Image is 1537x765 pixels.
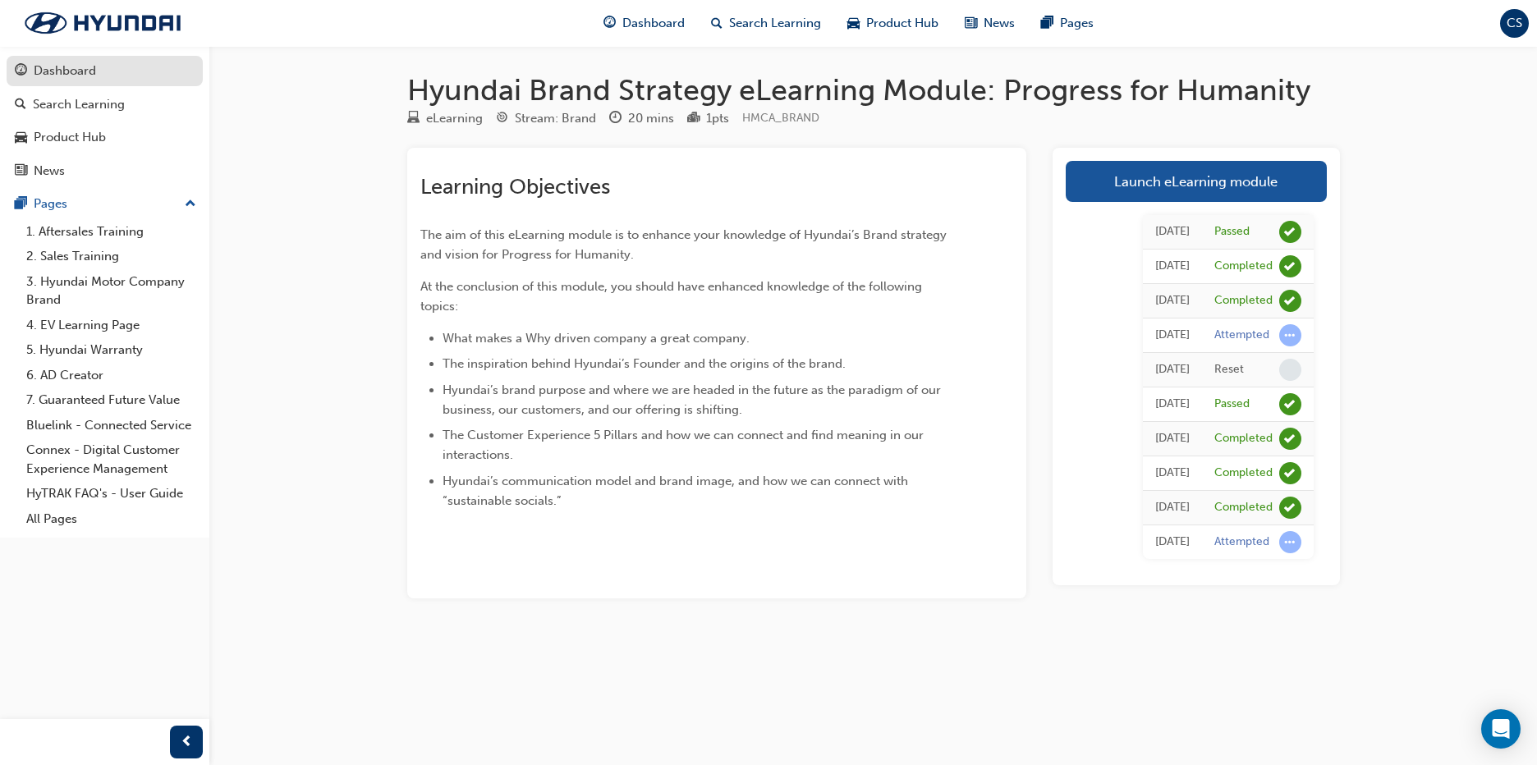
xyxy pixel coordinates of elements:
span: Search Learning [729,14,821,33]
h1: Hyundai Brand Strategy eLearning Module: Progress for Humanity [407,72,1340,108]
a: Connex - Digital Customer Experience Management [20,437,203,481]
span: learningRecordVerb_COMPLETE-icon [1279,428,1301,450]
span: Product Hub [866,14,938,33]
span: learningRecordVerb_ATTEMPT-icon [1279,324,1301,346]
div: Completed [1214,431,1273,447]
a: Product Hub [7,122,203,153]
a: 1. Aftersales Training [20,219,203,245]
span: Hyundai’s brand purpose and where we are headed in the future as the paradigm of our business, ou... [443,382,944,417]
span: The aim of this eLearning module is to enhance your knowledge of Hyundai’s Brand strategy and vis... [420,227,950,262]
a: All Pages [20,506,203,532]
span: What makes a Why driven company a great company. [443,331,750,346]
span: learningRecordVerb_ATTEMPT-icon [1279,531,1301,553]
div: eLearning [426,109,483,128]
div: Passed [1214,224,1250,240]
a: 4. EV Learning Page [20,313,203,338]
span: car-icon [15,131,27,145]
span: guage-icon [603,13,616,34]
span: learningRecordVerb_NONE-icon [1279,359,1301,381]
a: 6. AD Creator [20,363,203,388]
a: pages-iconPages [1028,7,1107,40]
a: 5. Hyundai Warranty [20,337,203,363]
div: Completed [1214,465,1273,481]
span: podium-icon [687,112,700,126]
img: Trak [8,6,197,40]
span: car-icon [847,13,860,34]
div: Thu Feb 15 2024 15:01:58 GMT+1100 (Australian Eastern Daylight Time) [1155,464,1190,483]
div: Duration [609,108,674,129]
span: guage-icon [15,64,27,79]
a: HyTRAK FAQ's - User Guide [20,481,203,506]
span: pages-icon [1041,13,1053,34]
div: Completed [1214,500,1273,515]
div: Attempted [1214,328,1269,343]
div: Pages [34,195,67,213]
button: CS [1500,9,1529,38]
div: Wed Feb 14 2024 12:32:42 GMT+1100 (Australian Eastern Daylight Time) [1155,533,1190,552]
div: Dashboard [34,62,96,80]
button: Pages [7,189,203,219]
div: News [34,162,65,181]
div: Passed [1214,396,1250,412]
span: Hyundai’s communication model and brand image, and how we can connect with “sustainable socials.” [443,474,911,508]
span: learningRecordVerb_COMPLETE-icon [1279,462,1301,484]
span: Pages [1060,14,1094,33]
div: 1 pts [706,109,729,128]
span: CS [1507,14,1522,33]
span: search-icon [15,98,26,112]
span: learningResourceType_ELEARNING-icon [407,112,420,126]
a: search-iconSearch Learning [698,7,834,40]
span: up-icon [185,194,196,215]
span: learningRecordVerb_COMPLETE-icon [1279,290,1301,312]
a: 2. Sales Training [20,244,203,269]
span: learningRecordVerb_PASS-icon [1279,221,1301,243]
span: News [984,14,1015,33]
span: At the conclusion of this module, you should have enhanced knowledge of the following topics: [420,279,925,314]
span: The inspiration behind Hyundai’s Founder and the origins of the brand. [443,356,846,371]
span: learningRecordVerb_COMPLETE-icon [1279,255,1301,277]
span: prev-icon [181,732,193,753]
div: Open Intercom Messenger [1481,709,1521,749]
span: news-icon [15,164,27,179]
div: Thu Feb 15 2024 15:02:01 GMT+1100 (Australian Eastern Daylight Time) [1155,429,1190,448]
div: Thu Feb 15 2024 16:27:46 GMT+1100 (Australian Eastern Daylight Time) [1155,326,1190,345]
div: Thu Feb 15 2024 16:31:21 GMT+1100 (Australian Eastern Daylight Time) [1155,257,1190,276]
a: Dashboard [7,56,203,86]
a: car-iconProduct Hub [834,7,952,40]
span: Dashboard [622,14,685,33]
a: 7. Guaranteed Future Value [20,387,203,413]
a: News [7,156,203,186]
span: Learning resource code [742,111,819,125]
span: learningRecordVerb_PASS-icon [1279,393,1301,415]
a: Search Learning [7,89,203,120]
div: Attempted [1214,534,1269,550]
div: Thu Feb 15 2024 16:31:18 GMT+1100 (Australian Eastern Daylight Time) [1155,291,1190,310]
span: The Customer Experience 5 Pillars and how we can connect and find meaning in our interactions. [443,428,927,462]
span: Learning Objectives [420,174,610,199]
span: news-icon [965,13,977,34]
div: Thu Feb 15 2024 16:31:23 GMT+1100 (Australian Eastern Daylight Time) [1155,222,1190,241]
div: Thu Feb 15 2024 16:27:45 GMT+1100 (Australian Eastern Daylight Time) [1155,360,1190,379]
div: Thu Feb 15 2024 15:01:55 GMT+1100 (Australian Eastern Daylight Time) [1155,498,1190,517]
div: Completed [1214,293,1273,309]
span: learningRecordVerb_COMPLETE-icon [1279,497,1301,519]
div: Stream [496,108,596,129]
span: clock-icon [609,112,622,126]
div: Search Learning [33,95,125,114]
a: guage-iconDashboard [590,7,698,40]
div: Points [687,108,729,129]
span: target-icon [496,112,508,126]
span: search-icon [711,13,723,34]
div: 20 mins [628,109,674,128]
a: Bluelink - Connected Service [20,413,203,438]
div: Stream: Brand [515,109,596,128]
a: news-iconNews [952,7,1028,40]
div: Thu Feb 15 2024 15:02:01 GMT+1100 (Australian Eastern Daylight Time) [1155,395,1190,414]
button: DashboardSearch LearningProduct HubNews [7,53,203,189]
a: Launch eLearning module [1066,161,1327,202]
div: Product Hub [34,128,106,147]
div: Reset [1214,362,1244,378]
span: pages-icon [15,197,27,212]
